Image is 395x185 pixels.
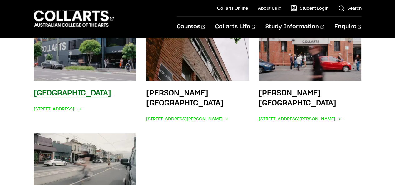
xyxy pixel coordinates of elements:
a: [GEOGRAPHIC_DATA] [STREET_ADDRESS] [34,27,136,123]
span: [STREET_ADDRESS][PERSON_NAME] [259,114,341,123]
div: Go to homepage [34,10,114,27]
a: Student Login [291,5,328,11]
a: Search [338,5,361,11]
a: [PERSON_NAME][GEOGRAPHIC_DATA] [STREET_ADDRESS][PERSON_NAME] [259,27,362,123]
a: Courses [177,17,205,37]
a: Collarts Online [217,5,248,11]
h3: [PERSON_NAME][GEOGRAPHIC_DATA] [146,90,224,107]
h3: [GEOGRAPHIC_DATA] [34,90,111,97]
a: Collarts Life [215,17,255,37]
a: Study Information [265,17,324,37]
a: [PERSON_NAME][GEOGRAPHIC_DATA] [STREET_ADDRESS][PERSON_NAME] [146,27,249,123]
h3: [PERSON_NAME][GEOGRAPHIC_DATA] [259,90,336,107]
a: About Us [258,5,281,11]
a: Enquire [334,17,361,37]
span: [STREET_ADDRESS] [34,105,80,113]
span: [STREET_ADDRESS][PERSON_NAME] [146,114,228,123]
